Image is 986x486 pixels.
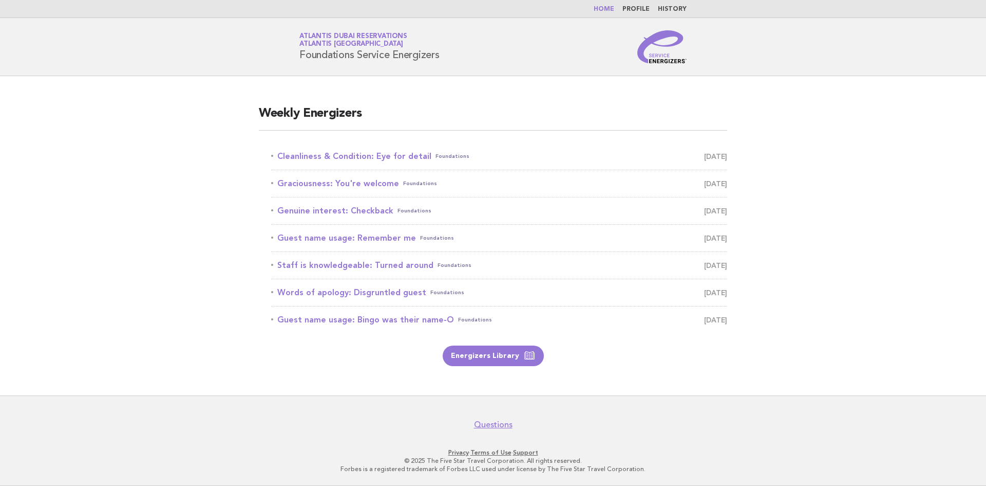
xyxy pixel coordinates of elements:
[448,449,469,456] a: Privacy
[704,258,727,273] span: [DATE]
[271,204,727,218] a: Genuine interest: CheckbackFoundations [DATE]
[594,6,614,12] a: Home
[271,231,727,245] a: Guest name usage: Remember meFoundations [DATE]
[474,420,513,430] a: Questions
[397,204,431,218] span: Foundations
[458,313,492,327] span: Foundations
[271,176,727,191] a: Graciousness: You're welcomeFoundations [DATE]
[704,176,727,191] span: [DATE]
[470,449,511,456] a: Terms of Use
[271,285,727,300] a: Words of apology: Disgruntled guestFoundations [DATE]
[704,149,727,164] span: [DATE]
[658,6,687,12] a: History
[637,30,687,63] img: Service Energizers
[299,33,407,47] a: Atlantis Dubai ReservationsAtlantis [GEOGRAPHIC_DATA]
[704,231,727,245] span: [DATE]
[179,448,807,457] p: · ·
[435,149,469,164] span: Foundations
[179,457,807,465] p: © 2025 The Five Star Travel Corporation. All rights reserved.
[299,41,403,48] span: Atlantis [GEOGRAPHIC_DATA]
[704,313,727,327] span: [DATE]
[622,6,650,12] a: Profile
[271,313,727,327] a: Guest name usage: Bingo was their name-OFoundations [DATE]
[704,204,727,218] span: [DATE]
[513,449,538,456] a: Support
[403,176,437,191] span: Foundations
[271,258,727,273] a: Staff is knowledgeable: Turned aroundFoundations [DATE]
[179,465,807,473] p: Forbes is a registered trademark of Forbes LLC used under license by The Five Star Travel Corpora...
[704,285,727,300] span: [DATE]
[430,285,464,300] span: Foundations
[438,258,471,273] span: Foundations
[443,346,544,366] a: Energizers Library
[271,149,727,164] a: Cleanliness & Condition: Eye for detailFoundations [DATE]
[420,231,454,245] span: Foundations
[259,105,727,131] h2: Weekly Energizers
[299,33,440,60] h1: Foundations Service Energizers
